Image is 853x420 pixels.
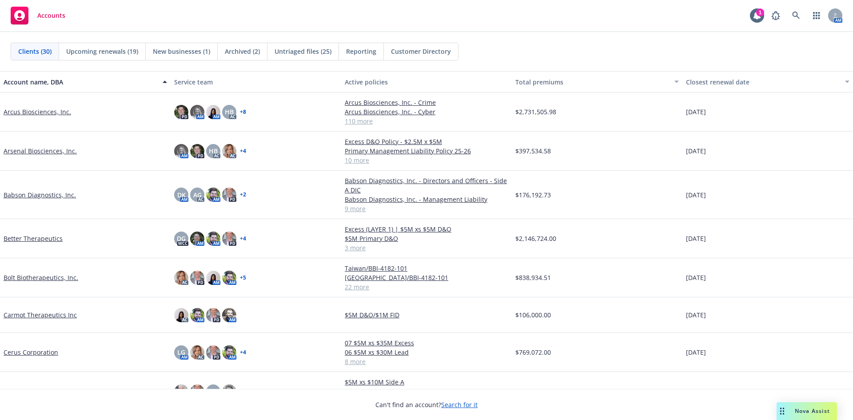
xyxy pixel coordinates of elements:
[686,146,706,156] span: [DATE]
[795,407,830,415] span: Nova Assist
[190,271,204,285] img: photo
[222,271,236,285] img: photo
[240,389,246,394] a: + 4
[345,282,508,292] a: 22 more
[345,264,508,273] a: Taiwan/BBI-4182-101
[4,234,63,243] a: Better Therapeutics
[174,384,188,399] img: photo
[345,98,508,107] a: Arcus Biosciences, Inc. - Crime
[515,107,556,116] span: $2,731,505.98
[222,345,236,360] img: photo
[345,204,508,213] a: 9 more
[174,308,188,322] img: photo
[345,156,508,165] a: 10 more
[171,71,341,92] button: Service team
[345,273,508,282] a: [GEOGRAPHIC_DATA]/BBI-4182-101
[345,234,508,243] a: $5M Primary D&O
[777,402,788,420] div: Drag to move
[174,144,188,158] img: photo
[66,47,138,56] span: Upcoming renewals (19)
[686,273,706,282] span: [DATE]
[4,146,77,156] a: Arsenal Biosciences, Inc.
[206,232,220,246] img: photo
[177,348,185,357] span: LG
[177,234,186,243] span: DG
[375,400,478,409] span: Can't find an account?
[346,47,376,56] span: Reporting
[345,377,508,387] a: $5M xs $10M Side A
[345,137,508,146] a: Excess D&O Policy - $2.5M x $5M
[190,308,204,322] img: photo
[441,400,478,409] a: Search for it
[240,275,246,280] a: + 5
[222,308,236,322] img: photo
[4,107,71,116] a: Arcus Biosciences, Inc.
[756,8,764,16] div: 1
[686,348,706,357] span: [DATE]
[686,310,706,320] span: [DATE]
[4,387,91,396] a: [PERSON_NAME] BioHub, Inc.
[193,190,202,200] span: AG
[686,234,706,243] span: [DATE]
[341,71,512,92] button: Active policies
[686,190,706,200] span: [DATE]
[767,7,785,24] a: Report a Bug
[515,348,551,357] span: $769,072.00
[222,384,236,399] img: photo
[174,271,188,285] img: photo
[682,71,853,92] button: Closest renewal date
[345,116,508,126] a: 110 more
[345,338,508,348] a: 07 $5M xs $35M Excess
[4,190,76,200] a: Babson Diagnostics, Inc.
[686,107,706,116] span: [DATE]
[515,190,551,200] span: $176,192.73
[37,12,65,19] span: Accounts
[206,105,220,119] img: photo
[515,310,551,320] span: $106,000.00
[153,47,210,56] span: New businesses (1)
[177,190,186,200] span: DK
[240,148,246,154] a: + 4
[240,350,246,355] a: + 4
[512,71,682,92] button: Total premiums
[275,47,331,56] span: Untriaged files (25)
[345,357,508,366] a: 8 more
[240,236,246,241] a: + 4
[206,271,220,285] img: photo
[18,47,52,56] span: Clients (30)
[345,146,508,156] a: Primary Management Liability Policy 25-26
[206,188,220,202] img: photo
[206,308,220,322] img: photo
[206,345,220,360] img: photo
[345,77,508,87] div: Active policies
[222,144,236,158] img: photo
[222,188,236,202] img: photo
[808,7,825,24] a: Switch app
[686,387,706,396] span: [DATE]
[208,387,219,396] span: MQ
[240,109,246,115] a: + 8
[345,195,508,204] a: Babson Diagnostics, Inc. - Management Liability
[4,348,58,357] a: Cerus Corporation
[4,273,78,282] a: Bolt Biotherapeutics, Inc.
[190,384,204,399] img: photo
[190,144,204,158] img: photo
[787,7,805,24] a: Search
[515,77,669,87] div: Total premiums
[209,146,218,156] span: HB
[345,224,508,234] a: Excess (LAYER 1) | $5M xs $5M D&O
[345,176,508,195] a: Babson Diagnostics, Inc. - Directors and Officers - Side A DIC
[515,387,551,396] span: $395,432.00
[225,47,260,56] span: Archived (2)
[345,243,508,252] a: 3 more
[4,77,157,87] div: Account name, DBA
[515,234,556,243] span: $2,146,724.00
[345,348,508,357] a: 06 $5M xs $30M Lead
[515,273,551,282] span: $838,934.51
